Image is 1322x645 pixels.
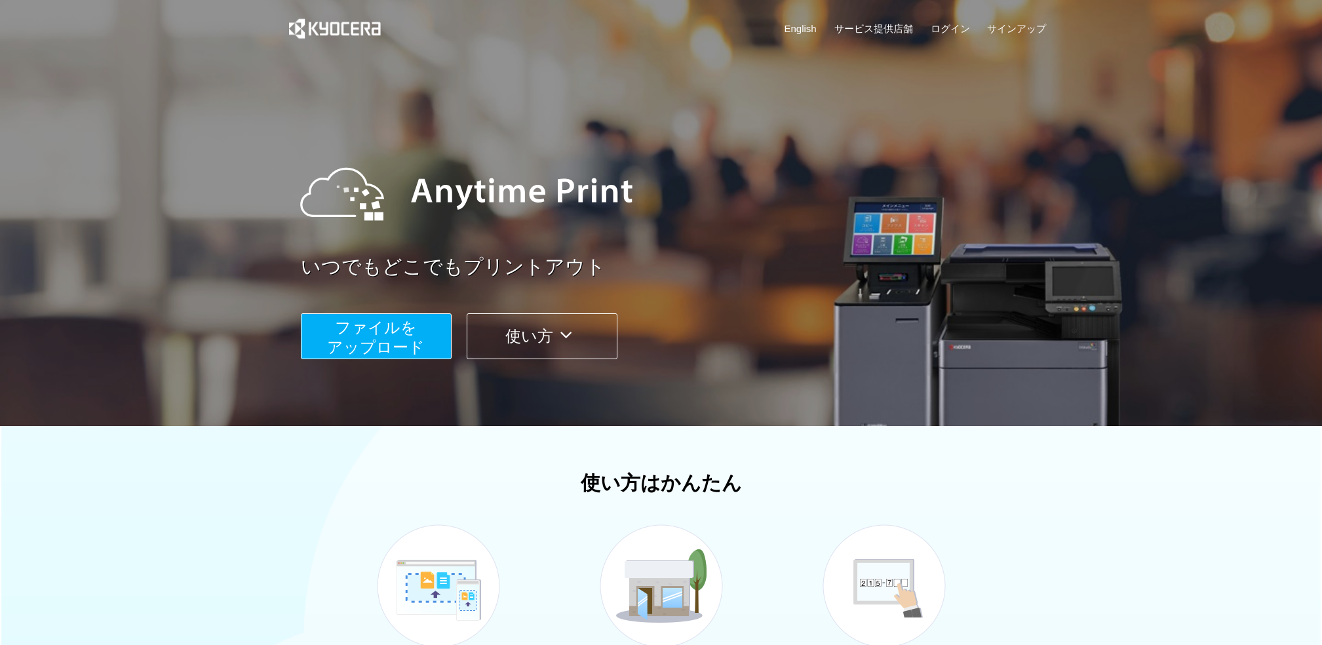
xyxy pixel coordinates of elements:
a: ログイン [931,22,970,35]
a: いつでもどこでもプリントアウト [301,253,1055,281]
a: サービス提供店舗 [834,22,913,35]
button: ファイルを​​アップロード [301,313,452,359]
span: ファイルを ​​アップロード [327,319,425,356]
a: サインアップ [987,22,1046,35]
button: 使い方 [467,313,617,359]
a: English [785,22,817,35]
